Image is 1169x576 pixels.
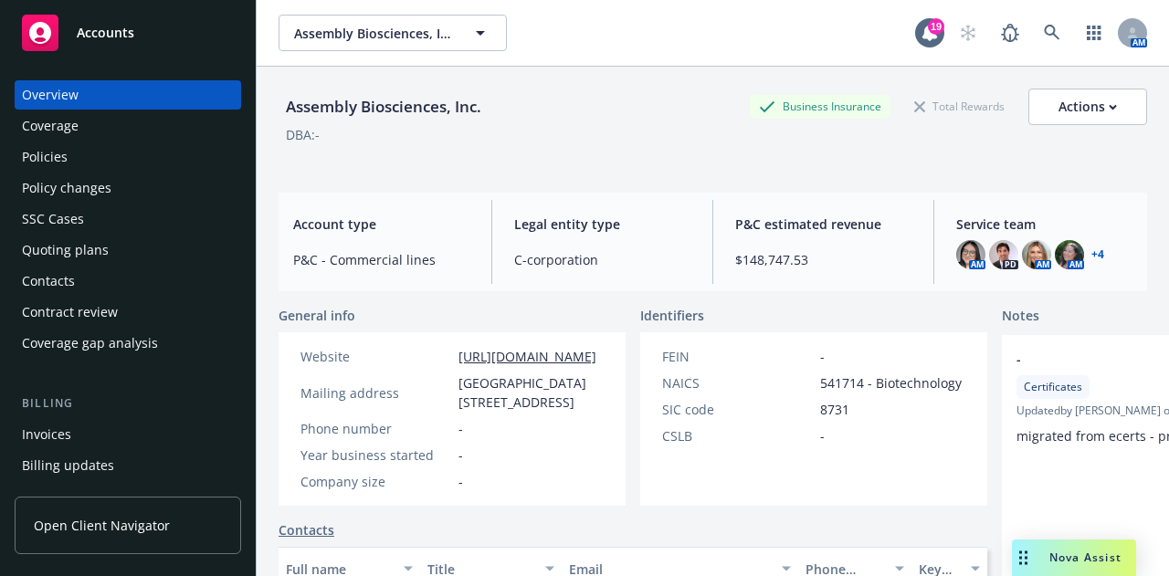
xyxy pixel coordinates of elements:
[956,215,1132,234] span: Service team
[300,445,451,465] div: Year business started
[300,472,451,491] div: Company size
[22,142,68,172] div: Policies
[22,236,109,265] div: Quoting plans
[640,306,704,325] span: Identifiers
[15,236,241,265] a: Quoting plans
[279,95,489,119] div: Assembly Biosciences, Inc.
[1091,249,1104,260] a: +4
[1012,539,1136,576] button: Nova Assist
[735,215,911,234] span: P&C estimated revenue
[15,394,241,413] div: Billing
[458,472,463,491] span: -
[15,80,241,110] a: Overview
[15,7,241,58] a: Accounts
[750,95,890,118] div: Business Insurance
[514,250,690,269] span: C-corporation
[22,298,118,327] div: Contract review
[820,373,962,393] span: 541714 - Biotechnology
[15,204,241,234] a: SSC Cases
[662,400,813,419] div: SIC code
[34,516,170,535] span: Open Client Navigator
[514,215,690,234] span: Legal entity type
[300,383,451,403] div: Mailing address
[300,347,451,366] div: Website
[279,520,334,539] a: Contacts
[15,173,241,203] a: Policy changes
[1034,15,1070,51] a: Search
[458,445,463,465] span: -
[15,142,241,172] a: Policies
[992,15,1028,51] a: Report a Bug
[279,306,355,325] span: General info
[820,426,825,445] span: -
[1076,15,1112,51] a: Switch app
[294,24,452,43] span: Assembly Biosciences, Inc.
[22,80,79,110] div: Overview
[928,16,944,32] div: 19
[989,240,1018,269] img: photo
[300,419,451,438] div: Phone number
[15,329,241,358] a: Coverage gap analysis
[293,250,469,269] span: P&C - Commercial lines
[1058,89,1117,124] div: Actions
[458,373,604,412] span: [GEOGRAPHIC_DATA][STREET_ADDRESS]
[286,125,320,144] div: DBA: -
[820,400,849,419] span: 8731
[1055,240,1084,269] img: photo
[820,347,825,366] span: -
[458,348,596,365] a: [URL][DOMAIN_NAME]
[956,240,985,269] img: photo
[1028,89,1147,125] button: Actions
[662,347,813,366] div: FEIN
[15,267,241,296] a: Contacts
[22,329,158,358] div: Coverage gap analysis
[1012,539,1035,576] div: Drag to move
[1049,550,1122,565] span: Nova Assist
[77,26,134,40] span: Accounts
[1002,306,1039,328] span: Notes
[1024,379,1082,395] span: Certificates
[1022,240,1051,269] img: photo
[905,95,1014,118] div: Total Rewards
[15,451,241,480] a: Billing updates
[15,420,241,449] a: Invoices
[735,250,911,269] span: $148,747.53
[458,419,463,438] span: -
[15,298,241,327] a: Contract review
[950,15,986,51] a: Start snowing
[15,111,241,141] a: Coverage
[279,15,507,51] button: Assembly Biosciences, Inc.
[22,267,75,296] div: Contacts
[22,204,84,234] div: SSC Cases
[22,451,114,480] div: Billing updates
[22,111,79,141] div: Coverage
[293,215,469,234] span: Account type
[22,173,111,203] div: Policy changes
[662,426,813,445] div: CSLB
[662,373,813,393] div: NAICS
[22,420,71,449] div: Invoices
